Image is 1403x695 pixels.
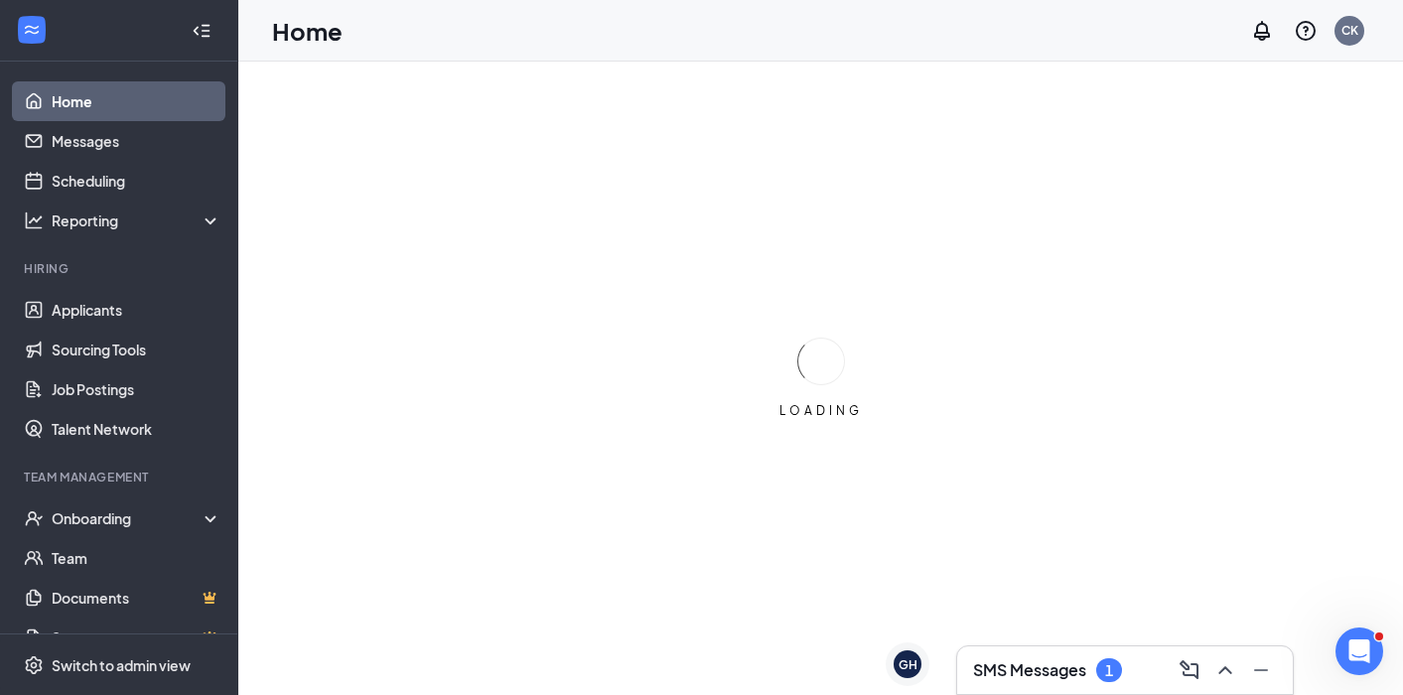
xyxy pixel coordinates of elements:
a: Job Postings [52,369,221,409]
div: GH [899,656,917,673]
a: Messages [52,121,221,161]
a: Sourcing Tools [52,330,221,369]
svg: Settings [24,655,44,675]
h3: SMS Messages [973,659,1086,681]
div: LOADING [772,402,871,419]
svg: Collapse [192,21,211,41]
button: ChevronUp [1209,654,1241,686]
button: ComposeMessage [1174,654,1205,686]
svg: ComposeMessage [1178,658,1201,682]
div: Onboarding [52,508,205,528]
div: 1 [1105,662,1113,679]
button: Minimize [1245,654,1277,686]
a: Home [52,81,221,121]
div: Reporting [52,210,222,230]
a: Team [52,538,221,578]
div: Team Management [24,469,217,486]
svg: Minimize [1249,658,1273,682]
div: CK [1341,22,1358,39]
h1: Home [272,14,343,48]
a: Applicants [52,290,221,330]
svg: ChevronUp [1213,658,1237,682]
svg: Notifications [1250,19,1274,43]
a: Talent Network [52,409,221,449]
div: Hiring [24,260,217,277]
svg: UserCheck [24,508,44,528]
svg: WorkstreamLogo [22,20,42,40]
svg: QuestionInfo [1294,19,1318,43]
a: SurveysCrown [52,618,221,657]
iframe: Intercom live chat [1335,627,1383,675]
svg: Analysis [24,210,44,230]
a: DocumentsCrown [52,578,221,618]
a: Scheduling [52,161,221,201]
div: Switch to admin view [52,655,191,675]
